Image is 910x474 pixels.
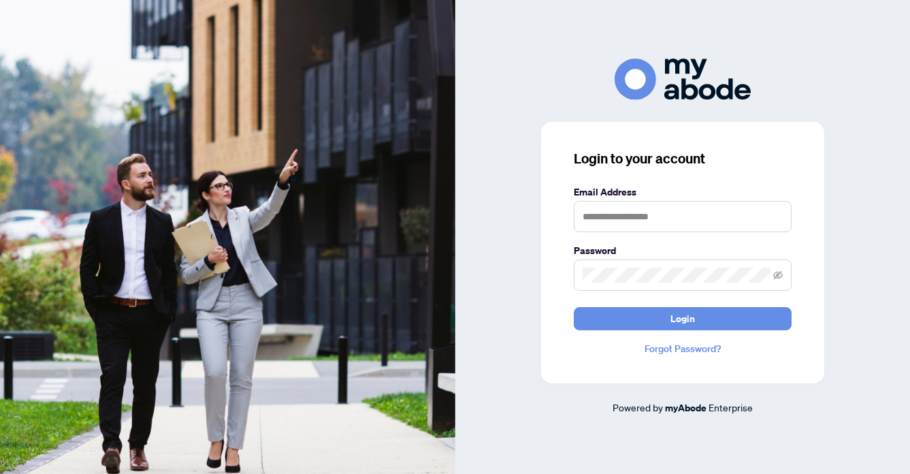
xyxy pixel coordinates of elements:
span: eye-invisible [773,270,783,280]
img: ma-logo [615,59,751,100]
a: myAbode [665,400,706,415]
label: Password [574,243,792,258]
label: Email Address [574,185,792,200]
h3: Login to your account [574,149,792,168]
span: Login [670,308,695,330]
span: Powered by [613,401,663,413]
span: Enterprise [709,401,753,413]
button: Login [574,307,792,330]
a: Forgot Password? [574,341,792,356]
